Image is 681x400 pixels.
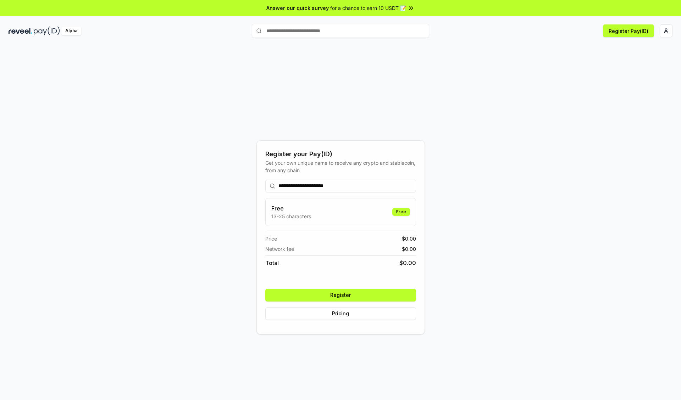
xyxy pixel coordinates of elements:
[271,204,311,213] h3: Free
[265,289,416,302] button: Register
[271,213,311,220] p: 13-25 characters
[9,27,32,35] img: reveel_dark
[265,149,416,159] div: Register your Pay(ID)
[265,259,279,267] span: Total
[266,4,329,12] span: Answer our quick survey
[603,24,654,37] button: Register Pay(ID)
[392,208,410,216] div: Free
[265,159,416,174] div: Get your own unique name to receive any crypto and stablecoin, from any chain
[265,307,416,320] button: Pricing
[402,235,416,242] span: $ 0.00
[61,27,81,35] div: Alpha
[330,4,406,12] span: for a chance to earn 10 USDT 📝
[402,245,416,253] span: $ 0.00
[34,27,60,35] img: pay_id
[265,235,277,242] span: Price
[265,245,294,253] span: Network fee
[399,259,416,267] span: $ 0.00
